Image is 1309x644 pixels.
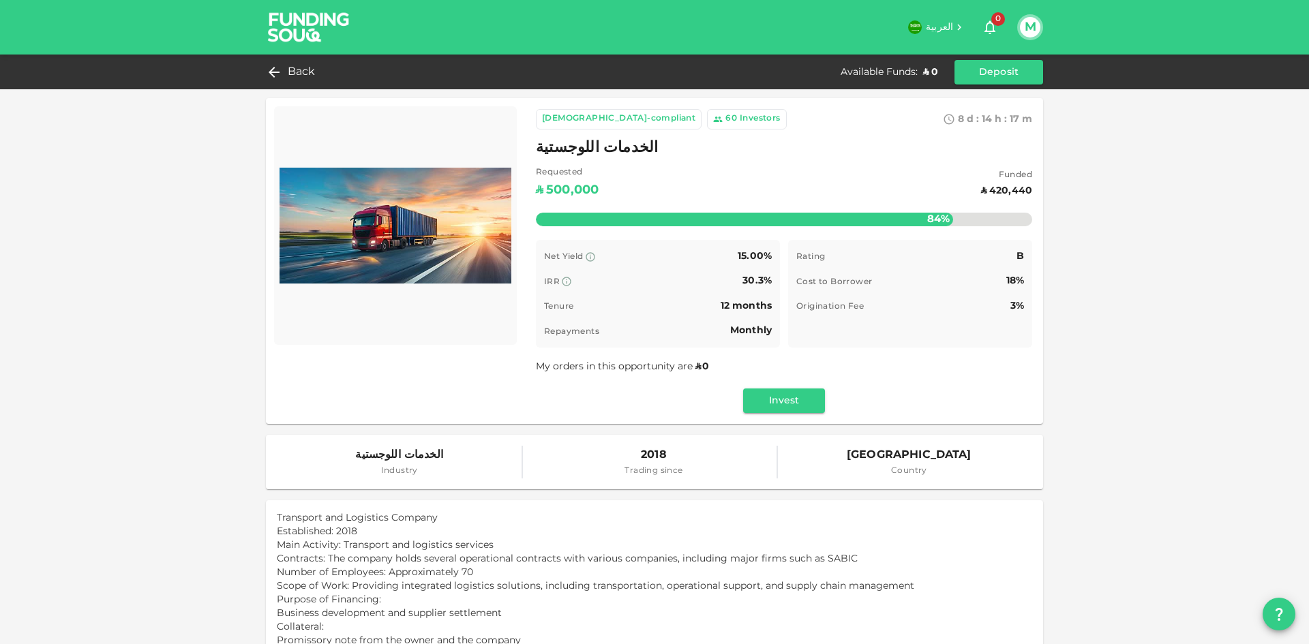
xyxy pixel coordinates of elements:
[277,511,1032,593] p: Transport and Logistics Company Established: 2018 Main Activity: Transport and logistics services...
[841,65,918,79] div: Available Funds :
[1022,114,1032,124] span: m
[796,253,825,261] span: Rating
[847,465,972,478] span: Country
[544,253,584,261] span: Net Yield
[544,328,599,336] span: Repayments
[544,303,573,311] span: Tenure
[280,112,511,339] img: Marketplace Logo
[981,169,1032,183] span: Funded
[695,362,701,371] span: ʢ
[954,60,1043,85] button: Deposit
[542,112,695,126] div: [DEMOGRAPHIC_DATA]-compliant
[355,446,443,465] span: الخدمات اللوجستية
[995,114,1007,124] span: h :
[544,278,560,286] span: IRR
[926,22,953,32] span: العربية
[1010,114,1019,124] span: 17
[536,362,710,371] span: My orders in this opportunity are
[976,14,1004,41] button: 0
[967,114,979,124] span: d :
[958,114,964,124] span: 8
[908,20,922,34] img: flag-sa.b9a346574cdc8950dd34b50780441f57.svg
[796,303,864,311] span: Origination Fee
[991,12,1005,26] span: 0
[702,362,709,371] span: 0
[1010,301,1024,311] span: 3%
[847,446,972,465] span: [GEOGRAPHIC_DATA]
[1017,251,1024,261] span: B
[355,465,443,478] span: Industry
[625,446,682,465] span: 2018
[730,326,772,335] span: Monthly
[923,65,938,79] div: ʢ 0
[1006,276,1024,286] span: 18%
[743,388,825,413] button: Invest
[738,251,772,261] span: 15.00%
[1020,17,1040,37] button: M
[742,276,772,286] span: 30.3%
[796,278,872,286] span: Cost to Borrower
[536,135,659,162] span: الخدمات اللوجستية
[277,593,1032,620] p: Purpose of Financing: Business development and supplier settlement
[288,63,316,82] span: Back
[536,166,599,180] span: Requested
[1263,598,1295,630] button: question
[721,301,772,311] span: 12 months
[625,465,682,478] span: Trading since
[982,114,992,124] span: 14
[725,112,737,126] div: 60
[740,112,781,126] div: Investors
